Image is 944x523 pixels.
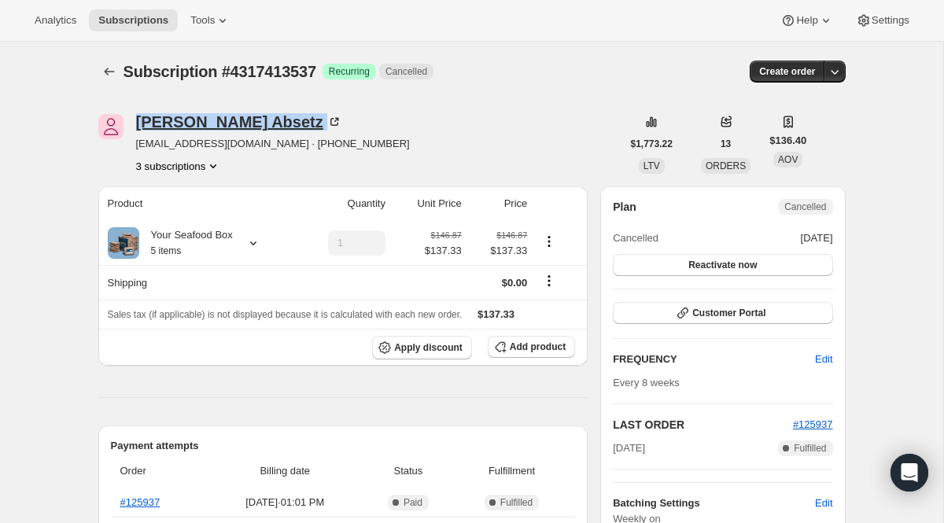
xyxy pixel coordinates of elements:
[769,133,806,149] span: $136.40
[500,496,533,509] span: Fulfilled
[613,352,815,367] h2: FREQUENCY
[793,417,833,433] button: #125937
[631,138,673,150] span: $1,773.22
[151,245,182,256] small: 5 items
[98,265,296,300] th: Shipping
[394,341,463,354] span: Apply discount
[385,65,427,78] span: Cancelled
[613,377,680,389] span: Every 8 weeks
[688,259,757,271] span: Reactivate now
[111,438,576,454] h2: Payment attempts
[692,307,765,319] span: Customer Portal
[815,352,832,367] span: Edit
[212,463,360,479] span: Billing date
[613,495,815,511] h6: Batching Settings
[613,417,793,433] h2: LAST ORDER
[784,201,826,213] span: Cancelled
[136,158,222,174] button: Product actions
[98,114,124,139] span: Julia Absetz
[329,65,370,78] span: Recurring
[425,243,462,259] span: $137.33
[368,463,448,479] span: Status
[711,133,740,155] button: 13
[613,440,645,456] span: [DATE]
[98,61,120,83] button: Subscriptions
[778,154,798,165] span: AOV
[806,491,842,516] button: Edit
[488,336,575,358] button: Add product
[750,61,824,83] button: Create order
[537,233,562,250] button: Product actions
[136,136,410,152] span: [EMAIL_ADDRESS][DOMAIN_NAME] · [PHONE_NUMBER]
[466,186,533,221] th: Price
[872,14,909,27] span: Settings
[793,418,833,430] a: #125937
[111,454,207,488] th: Order
[706,160,746,171] span: ORDERS
[613,302,832,324] button: Customer Portal
[98,186,296,221] th: Product
[621,133,682,155] button: $1,773.22
[815,495,832,511] span: Edit
[510,341,566,353] span: Add product
[801,230,833,246] span: [DATE]
[613,254,832,276] button: Reactivate now
[190,14,215,27] span: Tools
[478,308,514,320] span: $137.33
[431,230,462,240] small: $146.87
[613,199,636,215] h2: Plan
[212,495,360,510] span: [DATE] · 01:01 PM
[771,9,843,31] button: Help
[794,442,826,455] span: Fulfilled
[108,309,463,320] span: Sales tax (if applicable) is not displayed because it is calculated with each new order.
[124,63,316,80] span: Subscription #4317413537
[390,186,466,221] th: Unit Price
[471,243,528,259] span: $137.33
[496,230,527,240] small: $146.87
[89,9,178,31] button: Subscriptions
[35,14,76,27] span: Analytics
[25,9,86,31] button: Analytics
[458,463,566,479] span: Fulfillment
[891,454,928,492] div: Open Intercom Messenger
[404,496,422,509] span: Paid
[613,230,658,246] span: Cancelled
[846,9,919,31] button: Settings
[120,496,160,508] a: #125937
[98,14,168,27] span: Subscriptions
[296,186,390,221] th: Quantity
[643,160,660,171] span: LTV
[372,336,472,359] button: Apply discount
[502,277,528,289] span: $0.00
[537,272,562,289] button: Shipping actions
[721,138,731,150] span: 13
[108,227,139,259] img: product img
[759,65,815,78] span: Create order
[181,9,240,31] button: Tools
[139,227,233,259] div: Your Seafood Box
[136,114,342,130] div: [PERSON_NAME] Absetz
[796,14,817,27] span: Help
[806,347,842,372] button: Edit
